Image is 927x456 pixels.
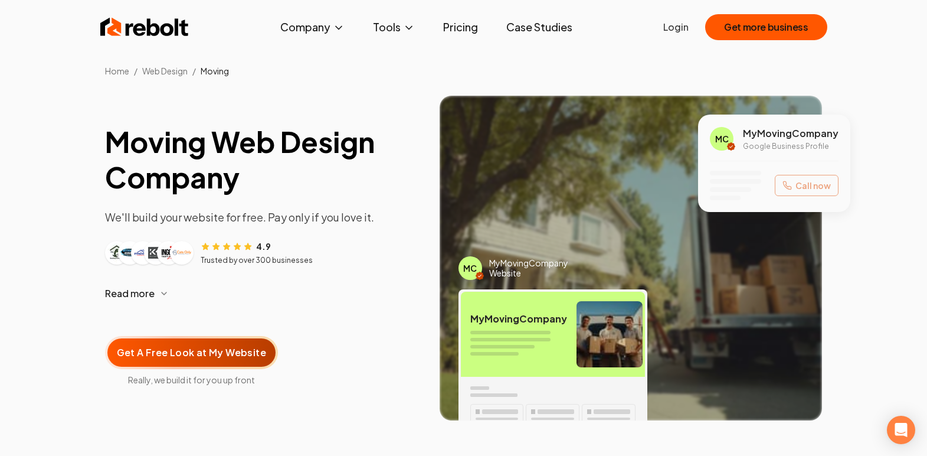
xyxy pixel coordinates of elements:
[107,243,126,262] img: Customer logo 1
[192,65,196,77] li: /
[105,66,129,76] a: Home
[497,15,582,39] a: Case Studies
[271,15,354,39] button: Company
[133,243,152,262] img: Customer logo 3
[743,126,838,141] span: My Moving Company
[86,65,841,77] nav: Breadcrumb
[470,313,567,325] span: My Moving Company
[105,286,155,301] span: Read more
[146,243,165,262] img: Customer logo 4
[256,240,271,252] span: 4.9
[105,317,279,386] a: Get A Free Look at My WebsiteReally, we build it for you up front
[120,243,139,262] img: Customer logo 2
[117,346,267,360] span: Get A Free Look at My Website
[159,243,178,262] img: Customer logo 5
[105,209,421,226] p: We'll build your website for free. Pay only if you love it.
[142,66,188,76] span: Web Design
[134,65,137,77] li: /
[105,336,279,369] button: Get A Free Look at My Website
[201,256,313,265] p: Trusted by over 300 businesses
[705,14,827,40] button: Get more business
[434,15,487,39] a: Pricing
[463,262,477,274] span: MC
[440,96,823,421] img: Image of completed Moving job
[105,124,421,195] h1: Moving Web Design Company
[363,15,424,39] button: Tools
[105,374,279,386] span: Really, we build it for you up front
[743,142,838,151] p: Google Business Profile
[715,133,729,145] span: MC
[105,241,194,265] div: Customer logos
[489,258,584,279] span: My Moving Company Website
[576,301,643,367] img: Moving team
[201,66,229,76] span: Moving
[105,279,421,308] button: Read more
[201,240,271,252] div: Rating: 4.9 out of 5 stars
[172,243,191,262] img: Customer logo 6
[887,416,915,444] div: Open Intercom Messenger
[105,240,421,265] article: Customer reviews
[663,20,689,34] a: Login
[100,15,189,39] img: Rebolt Logo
